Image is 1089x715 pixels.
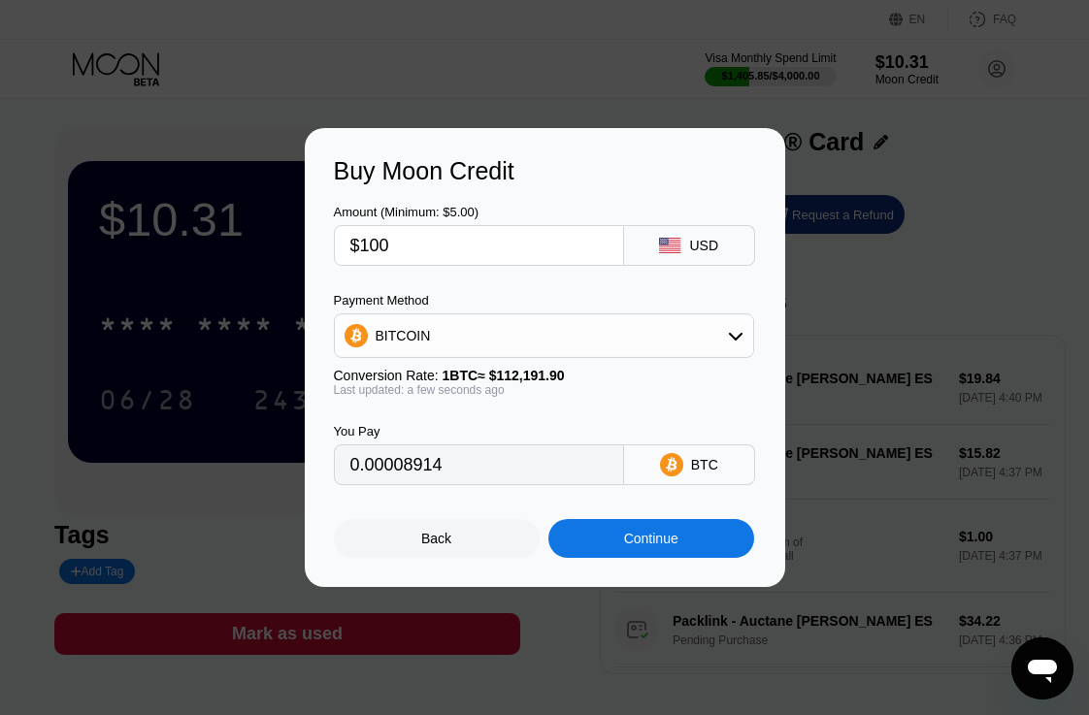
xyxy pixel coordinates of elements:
[334,205,624,219] div: Amount (Minimum: $5.00)
[334,293,754,308] div: Payment Method
[691,457,718,472] div: BTC
[334,519,540,558] div: Back
[624,531,678,546] div: Continue
[335,316,753,355] div: BITCOIN
[689,238,718,253] div: USD
[334,157,756,185] div: Buy Moon Credit
[376,328,431,343] div: BITCOIN
[334,368,754,383] div: Conversion Rate:
[334,383,754,397] div: Last updated: a few seconds ago
[350,226,608,265] input: $0.00
[443,368,565,383] span: 1 BTC ≈ $112,191.90
[1011,637,1073,699] iframe: Button to launch messaging window
[334,424,624,439] div: You Pay
[548,519,754,558] div: Continue
[421,531,451,546] div: Back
